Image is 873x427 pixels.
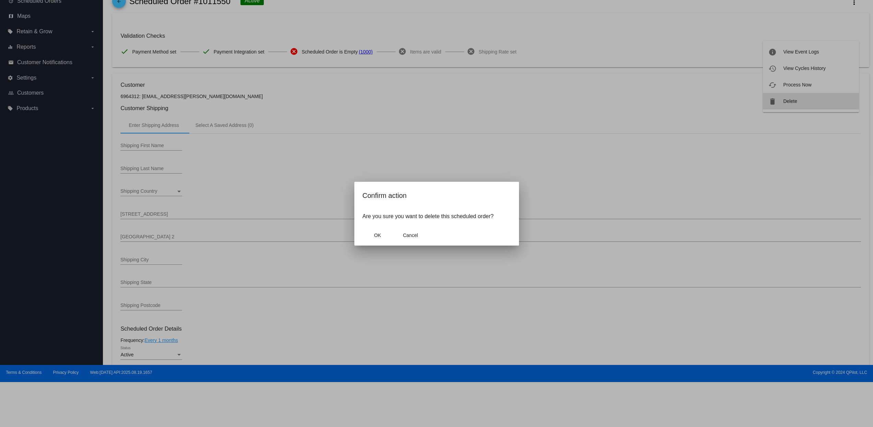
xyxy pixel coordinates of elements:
[363,190,511,201] h2: Confirm action
[363,213,511,220] p: Are you sure you want to delete this scheduled order?
[403,233,418,238] span: Cancel
[396,229,426,241] button: Close dialog
[363,229,393,241] button: Close dialog
[374,233,381,238] span: OK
